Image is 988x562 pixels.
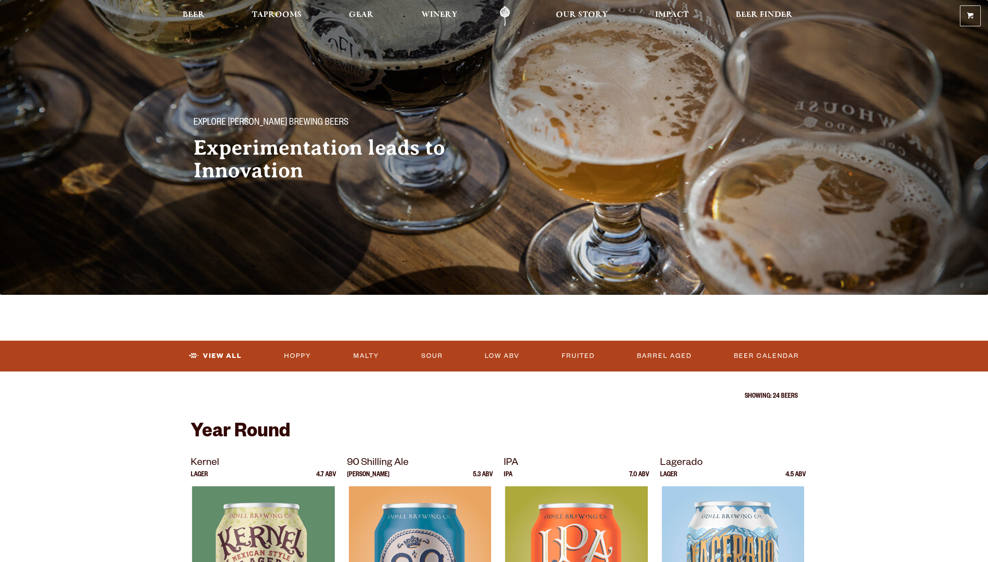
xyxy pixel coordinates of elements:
[415,6,463,26] a: Winery
[660,472,677,486] p: Lager
[177,6,211,26] a: Beer
[316,472,336,486] p: 4.7 ABV
[473,472,493,486] p: 5.3 ABV
[730,6,799,26] a: Beer Finder
[488,6,522,26] a: Odell Home
[349,11,374,19] span: Gear
[649,6,694,26] a: Impact
[191,422,798,444] h2: Year Round
[556,11,608,19] span: Our Story
[280,346,315,367] a: Hoppy
[655,11,689,19] span: Impact
[504,455,650,472] p: IPA
[252,11,302,19] span: Taprooms
[347,455,493,472] p: 90 Shilling Ale
[193,117,348,129] span: Explore [PERSON_NAME] Brewing Beers
[191,393,798,401] p: Showing: 24 Beers
[629,472,649,486] p: 7.0 ABV
[193,137,476,182] h2: Experimentation leads to Innovation
[418,346,447,367] a: Sour
[786,472,806,486] p: 4.5 ABV
[191,472,208,486] p: Lager
[660,455,806,472] p: Lagerado
[350,346,383,367] a: Malty
[347,472,390,486] p: [PERSON_NAME]
[191,455,337,472] p: Kernel
[558,346,598,367] a: Fruited
[633,346,695,367] a: Barrel Aged
[183,11,205,19] span: Beer
[504,472,512,486] p: IPA
[421,11,458,19] span: Winery
[343,6,380,26] a: Gear
[481,346,523,367] a: Low ABV
[246,6,308,26] a: Taprooms
[185,346,246,367] a: View All
[736,11,793,19] span: Beer Finder
[550,6,614,26] a: Our Story
[730,346,803,367] a: Beer Calendar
